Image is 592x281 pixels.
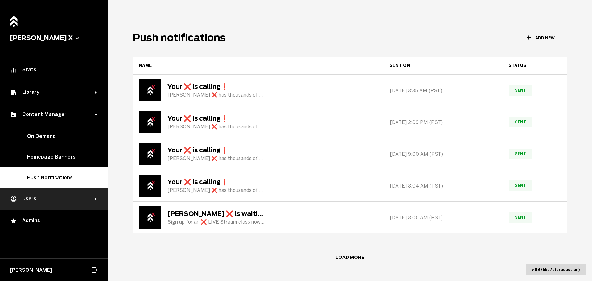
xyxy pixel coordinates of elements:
h1: Push notifications [133,32,226,44]
div: Admins [10,217,98,225]
img: Your ❌ is calling❗️ [139,143,161,165]
div: Users [10,195,95,203]
div: Your ❌ is calling❗️ [167,115,266,122]
span: sent [509,212,532,223]
div: Your ❌ is calling❗️ [167,147,266,154]
th: sent on [383,57,502,75]
div: [PERSON_NAME] ❌ has thousands of workouts just waiting for you❗️ [167,155,266,161]
span: sent [509,149,532,159]
tr: Barry's ❌ is waiting❗ Let's get 💪🏽 ❗[PERSON_NAME] ❌ is waiting❗ Let's get 💪🏽 ❗Sign up for an ❌ LI... [133,202,567,233]
img: Your ❌ is calling❗️ [139,111,161,133]
span: [DATE] 2:09 PM (PST) [390,119,443,125]
tr: Your ❌ is calling❗️Your ❌ is calling❗️[PERSON_NAME] ❌ has thousands of workouts just waiting for ... [133,106,567,138]
span: sent [509,85,532,96]
span: sent [509,117,532,127]
button: Add New [513,31,567,44]
div: Library [10,89,95,96]
img: Barry's ❌ is waiting❗ Let's get 💪🏽 ❗ [139,206,161,229]
a: Home [8,12,19,26]
div: [PERSON_NAME] ❌ has thousands of workouts just waiting for you❗️ [167,92,266,98]
div: Sign up for an ❌ LIVE Stream class now❗ Or head over to our VOD Library❗ [URL][DOMAIN_NAME] [167,219,266,225]
span: [DATE] 8:04 AM (PST) [390,183,443,189]
img: Your ❌ is calling❗️ [139,175,161,197]
div: Your ❌ is calling❗️ [167,83,266,90]
div: Stats [10,67,98,74]
span: [DATE] 8:35 AM (PST) [390,88,442,93]
img: Your ❌ is calling❗️ [139,79,161,101]
button: Log out [91,263,98,277]
th: name [133,57,383,75]
span: [PERSON_NAME] [10,267,52,273]
div: v. 097b5d7b ( production ) [526,264,586,275]
tr: Your ❌ is calling❗️Your ❌ is calling❗️[PERSON_NAME] ❌ has thousands of workouts just waiting for ... [133,75,567,106]
button: [PERSON_NAME] X [10,34,98,42]
div: [PERSON_NAME] ❌ has thousands of workouts just waiting for you❗️ [167,187,266,193]
th: status [502,57,567,75]
div: [PERSON_NAME] ❌ is waiting❗ Let's get 💪🏽 ❗ [167,210,266,217]
div: Your ❌ is calling❗️ [167,178,266,186]
div: [PERSON_NAME] ❌ has thousands of workouts just waiting for you❗️ [167,124,266,130]
tr: Your ❌ is calling❗️Your ❌ is calling❗️[PERSON_NAME] ❌ has thousands of workouts just waiting for ... [133,138,567,170]
span: sent [509,180,532,191]
span: [DATE] 8:06 AM (PST) [390,215,443,221]
div: Content Manager [10,111,95,118]
span: [DATE] 9:00 AM (PST) [390,151,443,157]
tr: Your ❌ is calling❗️Your ❌ is calling❗️[PERSON_NAME] ❌ has thousands of workouts just waiting for ... [133,170,567,202]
